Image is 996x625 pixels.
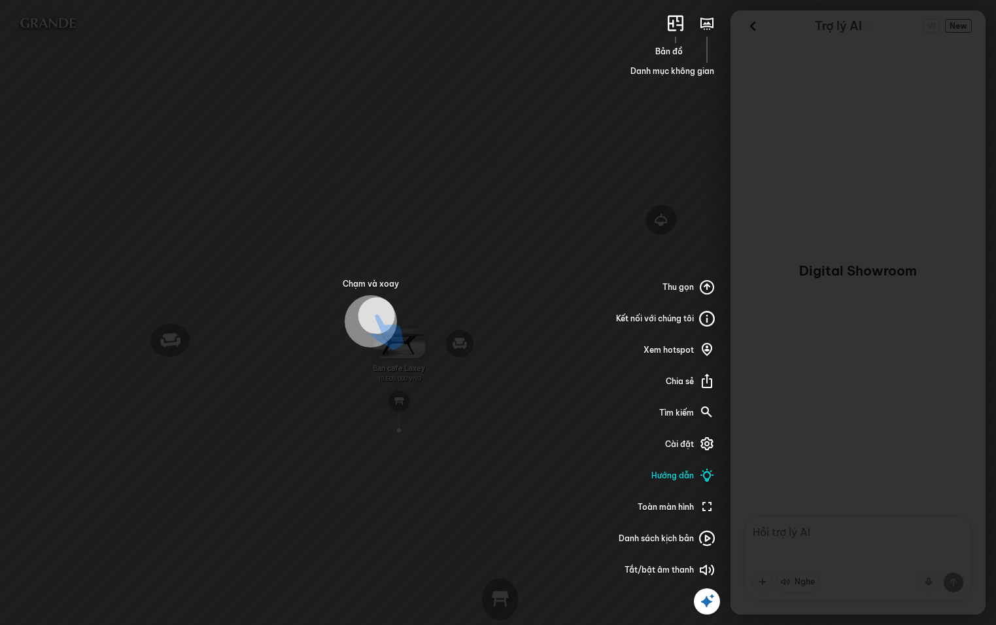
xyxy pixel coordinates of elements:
[644,344,694,356] span: Xem hotspot
[655,46,683,58] span: Bản đồ
[659,407,694,419] span: Tìm kiếm
[625,564,694,576] span: Tắt/bật âm thanh
[699,311,715,327] img: Type_info_outli_YK9N9T9KD66.svg
[665,438,694,450] span: Cài đặt
[619,533,694,545] span: Danh sách kịch bản
[666,376,694,387] span: Chia sẻ
[651,470,694,482] span: Hướng dẫn
[662,281,694,293] span: Thu gọn
[343,278,399,290] span: Chạm và xoay
[630,65,714,77] span: Danh mục không gian
[638,501,694,513] span: Toàn màn hình
[616,313,694,325] span: Kết nối với chúng tôi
